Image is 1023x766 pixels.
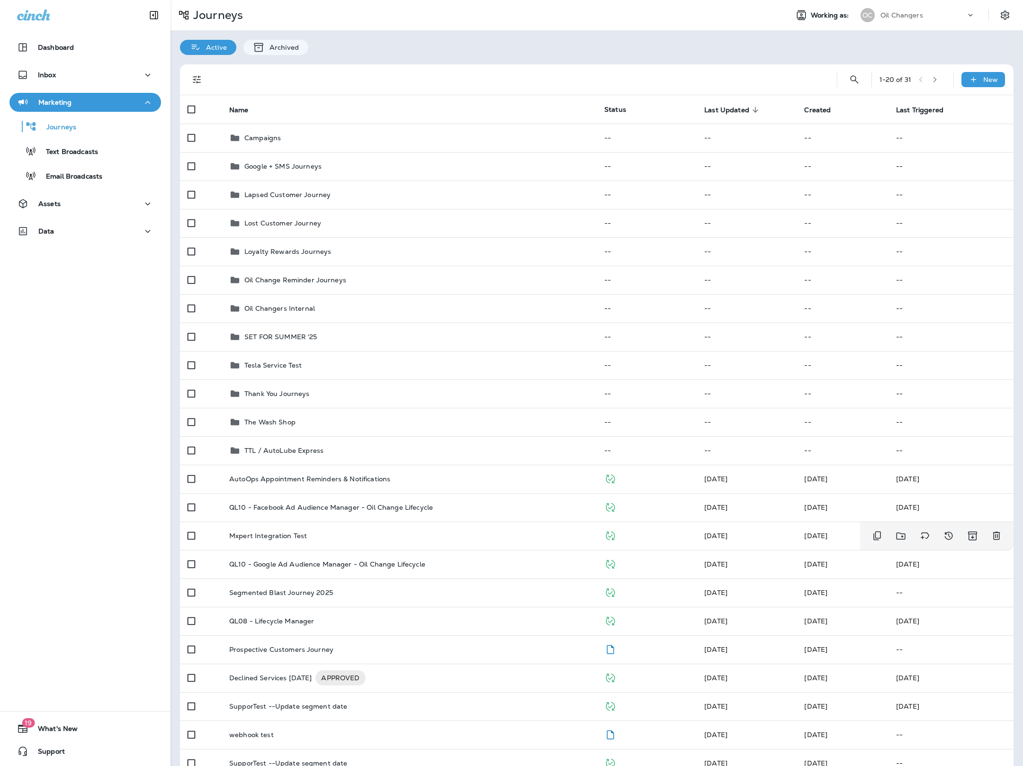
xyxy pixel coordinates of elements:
[880,11,923,19] p: Oil Changers
[804,532,827,540] span: Brookelynn Miller
[229,475,390,483] p: AutoOps Appointment Reminders & Notifications
[604,587,616,596] span: Published
[229,589,333,596] p: Segmented Blast Journey 2025
[9,65,161,84] button: Inbox
[797,408,888,436] td: --
[229,560,425,568] p: QL10 - Google Ad Audience Manager - Oil Change Lifecycle
[697,180,797,209] td: --
[38,99,72,106] p: Marketing
[888,550,1014,578] td: [DATE]
[604,644,616,653] span: Draft
[845,70,864,89] button: Search Journeys
[888,351,1014,379] td: --
[604,701,616,710] span: Published
[38,71,56,79] p: Inbox
[896,646,1006,653] p: --
[244,276,346,284] p: Oil Change Reminder Journeys
[797,152,888,180] td: --
[265,44,299,51] p: Archived
[797,436,888,465] td: --
[244,191,331,198] p: Lapsed Customer Journey
[804,674,827,682] span: Brookelynn Miller
[704,674,727,682] span: Brookelynn Miller
[201,44,227,51] p: Active
[888,436,1014,465] td: --
[597,180,697,209] td: --
[9,222,161,241] button: Data
[244,361,302,369] p: Tesla Service Test
[888,692,1014,721] td: [DATE]
[983,76,998,83] p: New
[797,294,888,323] td: --
[888,152,1014,180] td: --
[697,379,797,408] td: --
[244,390,310,397] p: Thank You Journeys
[804,702,827,711] span: Eluwa Monday
[597,266,697,294] td: --
[229,106,249,114] span: Name
[9,117,161,136] button: Journeys
[604,559,616,568] span: Published
[804,106,831,114] span: Created
[996,7,1014,24] button: Settings
[697,209,797,237] td: --
[697,124,797,152] td: --
[915,526,934,546] button: Add tags
[697,323,797,351] td: --
[9,38,161,57] button: Dashboard
[891,526,911,546] button: Move to folder
[888,493,1014,522] td: [DATE]
[315,670,365,685] div: APPROVED
[697,266,797,294] td: --
[229,703,347,710] p: SupporTest --Update segment date
[963,526,982,546] button: Archive
[704,475,727,483] span: Brookelynn Miller
[244,333,317,341] p: SET FOR SUMMER '25
[896,106,943,114] span: Last Triggered
[797,237,888,266] td: --
[315,673,365,683] span: APPROVED
[604,730,616,738] span: Draft
[804,645,827,654] span: Andrea Alcala
[9,194,161,213] button: Assets
[597,124,697,152] td: --
[697,294,797,323] td: --
[804,617,827,625] span: J-P Scoville
[704,702,727,711] span: Eluwa Monday
[597,436,697,465] td: --
[604,502,616,511] span: Published
[597,152,697,180] td: --
[38,227,54,235] p: Data
[229,532,307,540] p: Mxpert Integration Test
[797,379,888,408] td: --
[229,646,333,653] p: Prospective Customers Journey
[797,180,888,209] td: --
[804,475,827,483] span: J-P Scoville
[896,589,1006,596] p: --
[939,526,958,546] button: View Changelog
[604,474,616,482] span: Published
[597,294,697,323] td: --
[9,719,161,738] button: 19What's New
[861,8,875,22] div: OC
[888,124,1014,152] td: --
[244,418,296,426] p: The Wash Shop
[604,105,626,114] span: Status
[604,616,616,624] span: Published
[888,323,1014,351] td: --
[811,11,851,19] span: Working as:
[229,617,314,625] p: QL08 - Lifecycle Manager
[888,664,1014,692] td: [DATE]
[597,237,697,266] td: --
[888,209,1014,237] td: --
[9,93,161,112] button: Marketing
[704,503,727,512] span: Brookelynn Miller
[797,124,888,152] td: --
[797,266,888,294] td: --
[9,742,161,761] button: Support
[244,134,281,142] p: Campaigns
[704,730,727,739] span: Brookelynn Miller
[229,670,312,685] p: Declined Services [DATE]
[888,465,1014,493] td: [DATE]
[797,351,888,379] td: --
